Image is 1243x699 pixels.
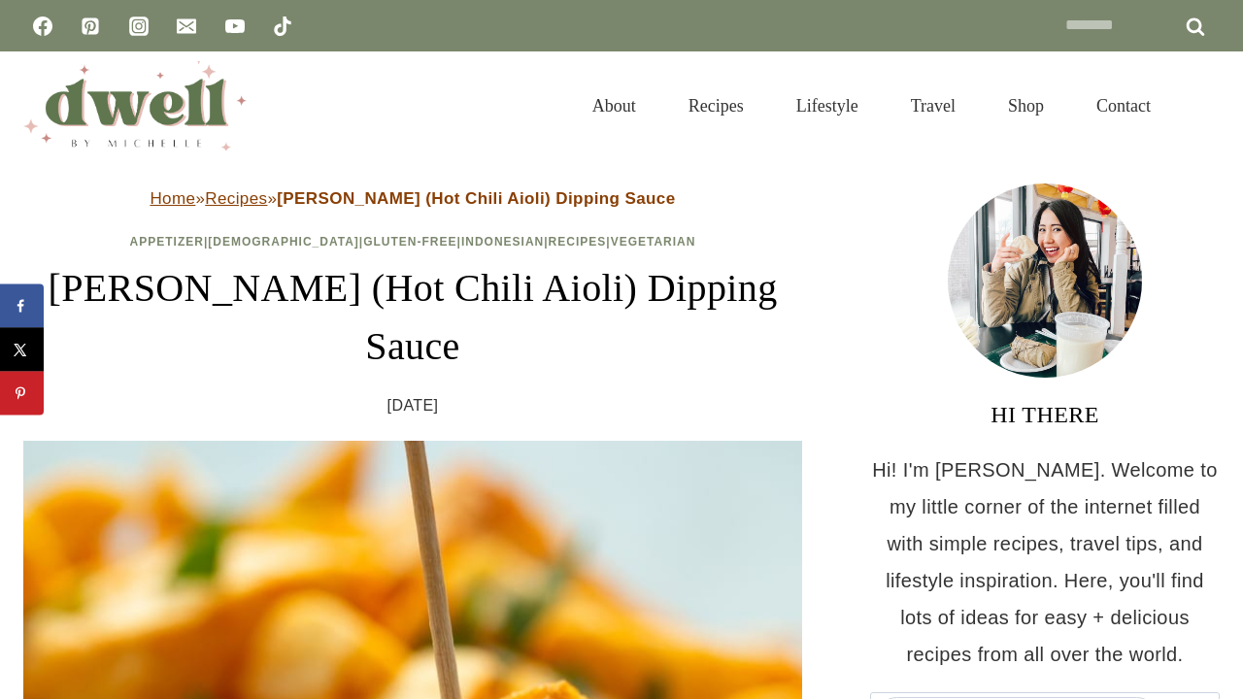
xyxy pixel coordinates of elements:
[566,72,662,140] a: About
[870,397,1220,432] h3: HI THERE
[263,7,302,46] a: TikTok
[566,72,1177,140] nav: Primary Navigation
[205,189,267,208] a: Recipes
[23,259,802,376] h1: [PERSON_NAME] (Hot Chili Aioli) Dipping Sauce
[611,235,696,249] a: Vegetarian
[216,7,254,46] a: YouTube
[1070,72,1177,140] a: Contact
[662,72,770,140] a: Recipes
[770,72,885,140] a: Lifestyle
[23,7,62,46] a: Facebook
[150,189,195,208] a: Home
[167,7,206,46] a: Email
[461,235,544,249] a: Indonesian
[130,235,696,249] span: | | | | |
[870,451,1220,673] p: Hi! I'm [PERSON_NAME]. Welcome to my little corner of the internet filled with simple recipes, tr...
[885,72,982,140] a: Travel
[71,7,110,46] a: Pinterest
[549,235,607,249] a: Recipes
[277,189,675,208] strong: [PERSON_NAME] (Hot Chili Aioli) Dipping Sauce
[363,235,456,249] a: Gluten-Free
[1187,89,1220,122] button: View Search Form
[208,235,359,249] a: [DEMOGRAPHIC_DATA]
[130,235,204,249] a: Appetizer
[982,72,1070,140] a: Shop
[387,391,439,420] time: [DATE]
[150,189,675,208] span: » »
[119,7,158,46] a: Instagram
[23,61,247,150] img: DWELL by michelle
